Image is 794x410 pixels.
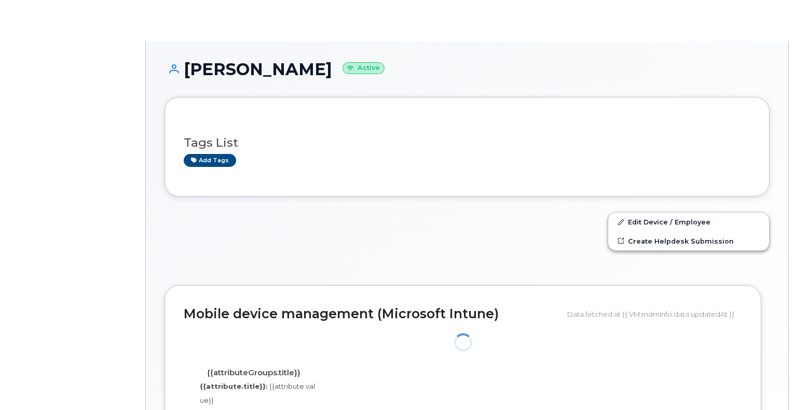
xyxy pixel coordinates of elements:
[200,382,315,404] span: {{attribute.value}}
[343,62,385,74] small: Active
[200,381,268,391] label: {{attribute.title}}:
[608,213,769,231] a: Edit Device / Employee
[184,307,559,321] h2: Mobile device management (Microsoft Intune)
[165,60,770,78] h1: [PERSON_NAME]
[608,232,769,250] a: Create Helpdesk Submission
[184,154,236,167] a: Add tags
[191,369,316,377] h4: {{attributeGroups.title}}
[184,136,750,149] h3: Tags List
[567,304,742,324] div: Data fetched at {{ VM.mdmInfo.data.updatedAt }}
